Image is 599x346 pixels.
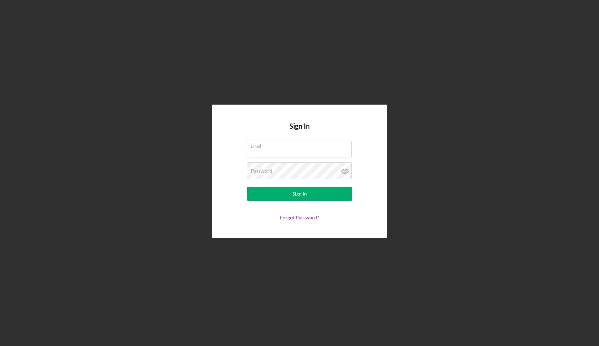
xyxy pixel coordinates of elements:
label: Email [251,141,352,149]
div: Sign In [292,187,307,201]
button: Sign In [247,187,352,201]
a: Forgot Password? [280,214,319,220]
h4: Sign In [289,122,310,141]
label: Password [251,168,272,174]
